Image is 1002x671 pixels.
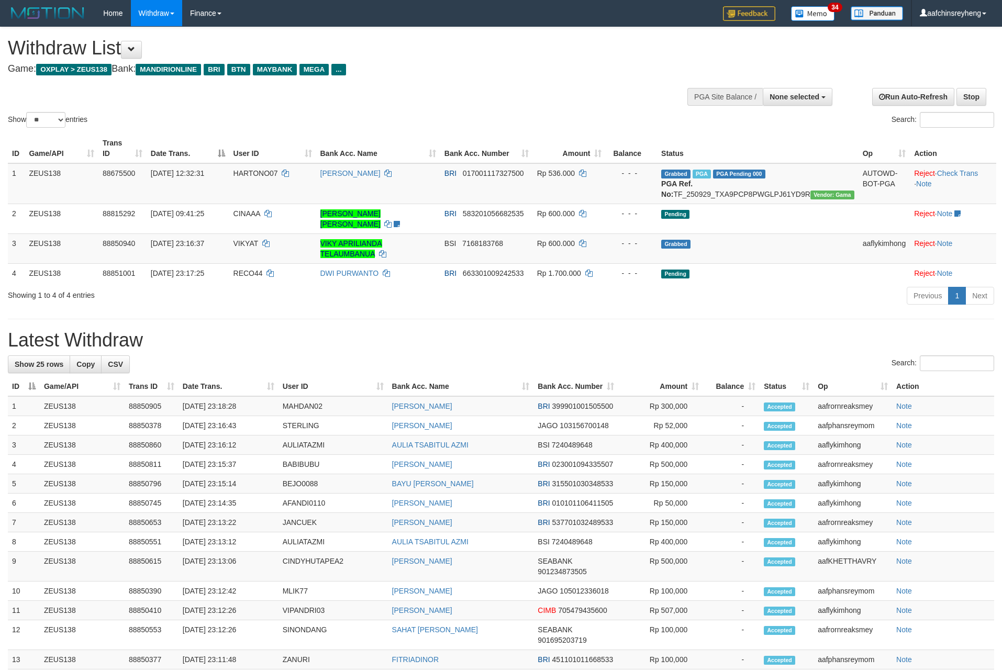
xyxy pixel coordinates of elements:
td: aafphansreymom [814,650,892,669]
a: [PERSON_NAME] [392,518,452,527]
td: Rp 52,000 [618,416,703,435]
th: Bank Acc. Number: activate to sort column ascending [440,133,533,163]
span: Copy 105012336018 to clipboard [560,587,608,595]
td: Rp 400,000 [618,532,703,552]
span: Copy 010101106411505 to clipboard [552,499,614,507]
span: Copy 901695203719 to clipboard [538,636,586,644]
span: Copy 399901001505500 to clipboard [552,402,614,410]
span: BRI [204,64,224,75]
td: 3 [8,233,25,263]
span: BRI [444,169,457,177]
td: aaflykimhong [814,435,892,455]
td: 13 [8,650,40,669]
th: Bank Acc. Name: activate to sort column ascending [388,377,534,396]
span: [DATE] 23:16:37 [151,239,204,248]
td: 5 [8,474,40,494]
td: 88850745 [125,494,179,513]
td: [DATE] 23:18:28 [179,396,279,416]
td: - [703,435,760,455]
span: Marked by aaftrukkakada [693,170,711,178]
td: BEJO0088 [279,474,388,494]
td: aafrornreaksmey [814,455,892,474]
span: BRI [538,499,550,507]
a: SAHAT [PERSON_NAME] [392,625,478,634]
span: Pending [661,270,689,278]
td: ZEUS138 [25,163,98,204]
td: Rp 500,000 [618,455,703,474]
td: AULIATAZMI [279,532,388,552]
td: 1 [8,163,25,204]
td: 88850553 [125,620,179,650]
th: Op: activate to sort column ascending [859,133,910,163]
a: [PERSON_NAME] [PERSON_NAME] [320,209,381,228]
td: JANCUEK [279,513,388,532]
td: 88850390 [125,581,179,601]
span: [DATE] 09:41:25 [151,209,204,218]
span: Grabbed [661,240,691,249]
span: Accepted [764,587,795,596]
a: Reject [914,239,935,248]
span: Show 25 rows [15,360,63,368]
th: ID [8,133,25,163]
a: Note [937,209,953,218]
div: - - - [610,168,653,178]
b: PGA Ref. No: [661,180,693,198]
td: aaflykimhong [814,532,892,552]
td: aafrornreaksmey [814,513,892,532]
span: BTN [227,64,250,75]
span: CINAAA [233,209,260,218]
td: aafrornreaksmey [814,396,892,416]
div: - - - [610,268,653,278]
span: Copy [76,360,95,368]
span: BSI [444,239,457,248]
span: HARTONO07 [233,169,278,177]
span: Rp 600.000 [537,209,575,218]
span: None selected [770,93,819,101]
h1: Withdraw List [8,38,658,59]
img: Feedback.jpg [723,6,775,21]
th: Game/API: activate to sort column ascending [25,133,98,163]
td: - [703,474,760,494]
span: Copy 537701032489533 to clipboard [552,518,614,527]
td: [DATE] 23:12:42 [179,581,279,601]
td: VIPANDRI03 [279,601,388,620]
a: BAYU [PERSON_NAME] [392,479,474,488]
a: Note [896,421,912,430]
div: PGA Site Balance / [687,88,763,106]
a: Note [896,441,912,449]
td: [DATE] 23:16:12 [179,435,279,455]
td: aafphansreymom [814,416,892,435]
td: [DATE] 23:13:22 [179,513,279,532]
span: Accepted [764,538,795,547]
th: Date Trans.: activate to sort column descending [147,133,229,163]
td: Rp 500,000 [618,552,703,581]
a: Run Auto-Refresh [872,88,954,106]
td: ZEUS138 [40,494,125,513]
span: Copy 705479435600 to clipboard [558,606,607,614]
span: Copy 451101011668533 to clipboard [552,655,614,664]
td: CINDYHUTAPEA2 [279,552,388,581]
td: AFANDI0110 [279,494,388,513]
a: [PERSON_NAME] [392,421,452,430]
a: AULIA TSABITUL AZMI [392,441,469,449]
th: Game/API: activate to sort column ascending [40,377,125,396]
td: Rp 100,000 [618,620,703,650]
span: SEABANK [538,557,572,565]
td: - [703,455,760,474]
a: [PERSON_NAME] [392,606,452,614]
td: STERLING [279,416,388,435]
td: - [703,581,760,601]
th: Status: activate to sort column ascending [760,377,814,396]
td: [DATE] 23:12:26 [179,620,279,650]
td: 88850653 [125,513,179,532]
td: TF_250929_TXA9PCP8PWGLPJ61YD9R [657,163,859,204]
span: CSV [108,360,123,368]
span: BRI [538,402,550,410]
td: aaflykimhong [814,601,892,620]
span: Copy 663301009242533 to clipboard [463,269,524,277]
span: Copy 7240489648 to clipboard [552,441,593,449]
td: 9 [8,552,40,581]
td: ZEUS138 [40,532,125,552]
a: Previous [907,287,949,305]
td: · [910,263,996,283]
